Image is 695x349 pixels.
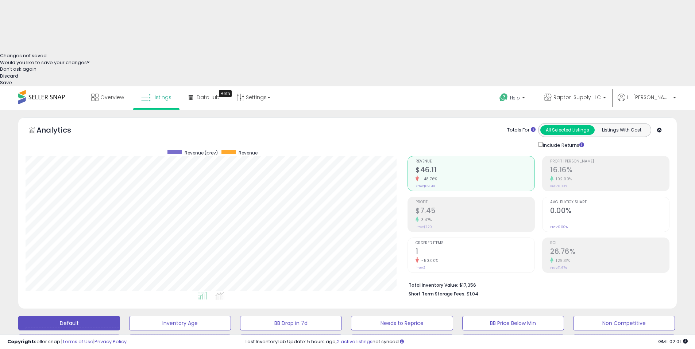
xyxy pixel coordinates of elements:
[239,150,258,156] span: Revenue
[494,87,532,110] a: Help
[618,94,676,110] a: Hi [PERSON_NAME]
[540,125,595,135] button: All Selected Listings
[100,94,124,101] span: Overview
[7,338,127,345] div: seller snap | |
[240,316,342,330] button: BB Drop in 7d
[7,338,34,345] strong: Copyright
[553,176,572,182] small: 102.00%
[351,316,453,330] button: Needs to Reprice
[416,266,425,270] small: Prev: 2
[538,86,611,110] a: Raptor-Supply LLC
[419,176,437,182] small: -48.76%
[550,241,669,245] span: ROI
[416,184,435,188] small: Prev: $89.98
[416,225,432,229] small: Prev: $7.20
[550,184,567,188] small: Prev: 8.00%
[553,94,601,101] span: Raptor-Supply LLC
[550,200,669,204] span: Avg. Buybox Share
[550,166,669,176] h2: 16.16%
[152,94,171,101] span: Listings
[510,95,520,101] span: Help
[416,166,534,176] h2: $46.11
[462,316,564,330] button: BB Price Below Min
[86,86,130,108] a: Overview
[533,141,593,149] div: Include Returns
[129,316,231,330] button: Inventory Age
[62,338,93,345] a: Terms of Use
[550,225,568,229] small: Prev: 0.00%
[416,241,534,245] span: Ordered Items
[337,338,372,345] a: 2 active listings
[550,247,669,257] h2: 26.76%
[409,280,664,289] li: $17,356
[627,94,671,101] span: Hi [PERSON_NAME]
[507,127,536,134] div: Totals For
[419,258,439,263] small: -50.00%
[219,90,232,97] div: Tooltip anchor
[594,125,649,135] button: Listings With Cost
[416,160,534,164] span: Revenue
[18,316,120,330] button: Default
[183,86,225,108] a: DataHub
[499,93,508,102] i: Get Help
[550,266,567,270] small: Prev: 11.67%
[409,291,466,297] b: Short Term Storage Fees:
[231,86,276,108] a: Settings
[185,150,218,156] span: Revenue (prev)
[573,316,675,330] button: Non Competitive
[658,338,688,345] span: 2025-09-12 02:01 GMT
[36,125,85,137] h5: Analytics
[246,338,688,345] div: Last InventoryLab Update: 5 hours ago, not synced.
[467,290,478,297] span: $1.04
[550,207,669,216] h2: 0.00%
[416,207,534,216] h2: $7.45
[409,282,458,288] b: Total Inventory Value:
[419,217,432,223] small: 3.47%
[553,258,570,263] small: 129.31%
[416,247,534,257] h2: 1
[94,338,127,345] a: Privacy Policy
[416,200,534,204] span: Profit
[197,94,220,101] span: DataHub
[136,86,177,108] a: Listings
[550,160,669,164] span: Profit [PERSON_NAME]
